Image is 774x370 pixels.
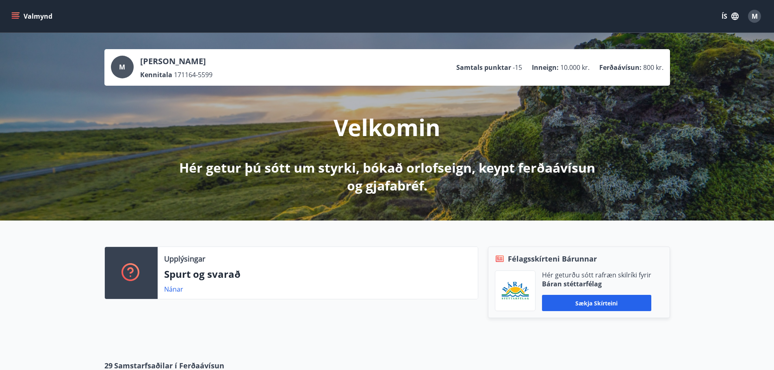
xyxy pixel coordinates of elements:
p: Hér getur þú sótt um styrki, bókað orlofseign, keypt ferðaávísun og gjafabréf. [173,159,602,195]
button: Sækja skírteini [542,295,651,311]
p: Velkomin [334,112,440,143]
p: Inneign : [532,63,559,72]
p: Spurt og svarað [164,267,471,281]
button: ÍS [717,9,743,24]
span: 800 kr. [643,63,663,72]
p: Ferðaávísun : [599,63,642,72]
p: [PERSON_NAME] [140,56,212,67]
button: M [745,6,764,26]
span: M [752,12,758,21]
p: Kennitala [140,70,172,79]
p: Samtals punktar [456,63,511,72]
img: Bz2lGXKH3FXEIQKvoQ8VL0Fr0uCiWgfgA3I6fSs8.png [501,281,529,301]
span: -15 [513,63,522,72]
span: M [119,63,125,71]
span: 171164-5599 [174,70,212,79]
span: Félagsskírteni Bárunnar [508,253,597,264]
p: Hér geturðu sótt rafræn skilríki fyrir [542,270,651,279]
p: Upplýsingar [164,253,205,264]
span: 10.000 kr. [560,63,590,72]
a: Nánar [164,285,183,294]
p: Báran stéttarfélag [542,279,651,288]
button: menu [10,9,56,24]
